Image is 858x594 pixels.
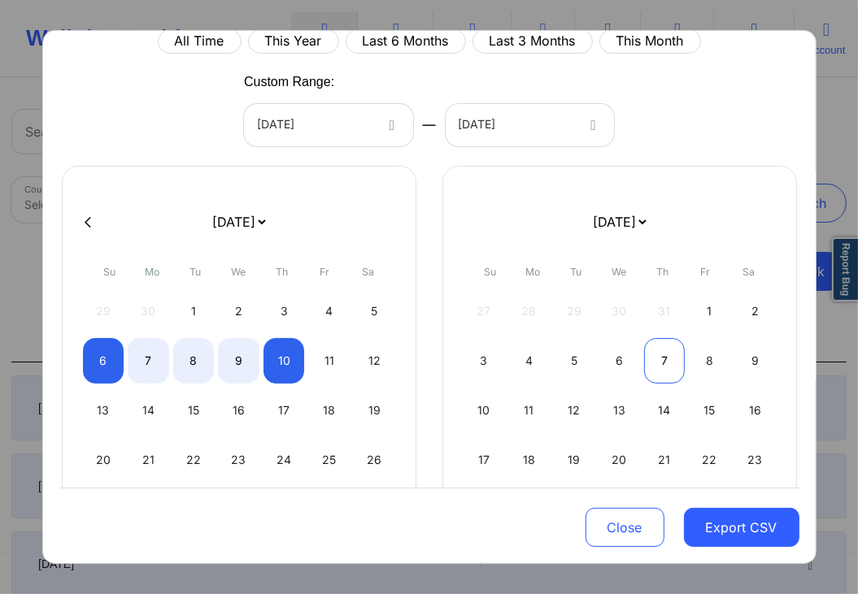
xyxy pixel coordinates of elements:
button: Last 3 Months [473,29,593,54]
div: Sun Jul 13 2025 [83,388,124,433]
div: Tue Aug 05 2025 [554,338,595,384]
abbr: Tuesday [190,266,202,278]
abbr: Monday [146,266,160,278]
div: Mon Aug 18 2025 [508,437,550,483]
div: Sat Jul 26 2025 [354,437,395,483]
abbr: Friday [701,266,711,278]
abbr: Saturday [362,266,374,278]
div: Fri Jul 18 2025 [308,388,350,433]
div: Mon Jul 28 2025 [128,487,169,532]
abbr: Sunday [484,266,496,278]
div: Tue Jul 29 2025 [173,487,215,532]
div: Sun Jul 20 2025 [83,437,124,483]
div: Mon Aug 25 2025 [508,487,550,532]
abbr: Sunday [103,266,115,278]
div: Sat Jul 19 2025 [354,388,395,433]
div: Mon Aug 04 2025 [508,338,550,384]
button: This Month [599,29,701,54]
div: Fri Aug 08 2025 [689,338,730,384]
abbr: Wednesday [612,266,627,278]
div: Fri Aug 01 2025 [689,288,730,334]
div: Mon Jul 14 2025 [128,388,169,433]
abbr: Tuesday [571,266,582,278]
p: Custom Range: [244,73,334,92]
div: Fri Aug 15 2025 [689,388,730,433]
div: Sun Jul 06 2025 [83,338,124,384]
div: Wed Jul 16 2025 [218,388,259,433]
div: Mon Jul 21 2025 [128,437,169,483]
button: This Year [248,29,339,54]
div: Thu Aug 14 2025 [644,388,686,433]
div: Thu Jul 24 2025 [263,437,305,483]
div: [DATE] [459,104,574,146]
div: Mon Jul 07 2025 [128,338,169,384]
div: Fri Jul 11 2025 [308,338,350,384]
div: Thu Aug 28 2025 [644,487,686,532]
abbr: Saturday [743,266,755,278]
button: Last 6 Months [346,29,466,54]
div: Tue Aug 19 2025 [554,437,595,483]
div: Tue Jul 08 2025 [173,338,215,384]
div: Sun Aug 17 2025 [464,437,505,483]
div: Tue Aug 12 2025 [554,388,595,433]
div: Wed Aug 20 2025 [599,437,640,483]
div: Wed Aug 13 2025 [599,388,640,433]
abbr: Thursday [656,266,669,278]
div: — [413,104,446,146]
div: Fri Jul 25 2025 [308,437,350,483]
div: Wed Aug 27 2025 [599,487,640,532]
div: Thu Jul 17 2025 [263,388,305,433]
abbr: Thursday [276,266,288,278]
div: Sun Aug 10 2025 [464,388,505,433]
button: Close [586,508,664,547]
abbr: Wednesday [232,266,246,278]
div: Sat Aug 02 2025 [734,288,776,334]
div: Fri Jul 04 2025 [308,288,350,334]
div: Sat Aug 30 2025 [734,487,776,532]
div: Sun Jul 27 2025 [83,487,124,532]
abbr: Friday [320,266,330,278]
div: Sat Aug 23 2025 [734,437,776,483]
div: Sun Aug 24 2025 [464,487,505,532]
div: Wed Jul 02 2025 [218,288,259,334]
div: Thu Jul 10 2025 [263,338,305,384]
div: Sat Jul 05 2025 [354,288,395,334]
div: Sun Aug 03 2025 [464,338,505,384]
div: Thu Jul 31 2025 [263,487,305,532]
div: Tue Aug 26 2025 [554,487,595,532]
button: Export CSV [684,508,799,547]
div: Thu Aug 07 2025 [644,338,686,384]
div: Wed Jul 30 2025 [218,487,259,532]
div: Tue Jul 22 2025 [173,437,215,483]
div: Tue Jul 01 2025 [173,288,215,334]
div: Fri Aug 22 2025 [689,437,730,483]
button: All Time [158,29,242,54]
div: Sat Jul 12 2025 [354,338,395,384]
div: Wed Aug 06 2025 [599,338,640,384]
div: Tue Jul 15 2025 [173,388,215,433]
div: Fri Aug 29 2025 [689,487,730,532]
div: [DATE] [257,104,372,146]
div: Wed Jul 23 2025 [218,437,259,483]
div: Thu Aug 21 2025 [644,437,686,483]
div: Sat Aug 16 2025 [734,388,776,433]
div: Mon Aug 11 2025 [508,388,550,433]
abbr: Monday [526,266,541,278]
div: Wed Jul 09 2025 [218,338,259,384]
div: Sat Aug 09 2025 [734,338,776,384]
div: Thu Jul 03 2025 [263,288,305,334]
